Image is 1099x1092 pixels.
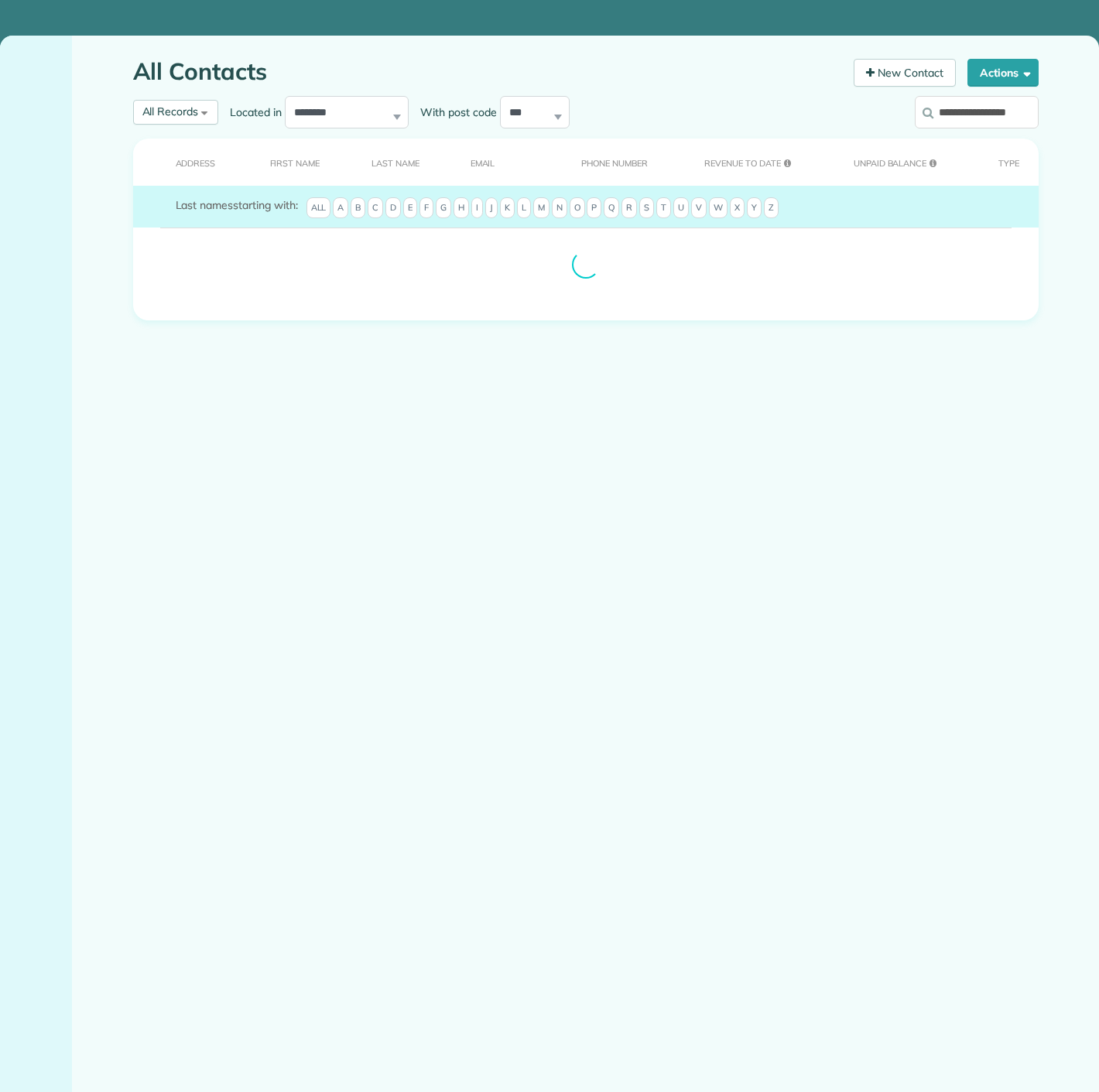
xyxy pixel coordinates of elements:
[351,197,365,219] span: B
[133,139,246,186] th: Address
[306,197,331,219] span: All
[709,197,728,219] span: W
[830,139,974,186] th: Unpaid Balance
[454,197,469,219] span: H
[403,197,417,219] span: E
[967,59,1039,87] button: Actions
[747,197,762,219] span: Y
[621,197,637,219] span: R
[333,197,348,219] span: A
[673,197,689,219] span: U
[385,197,401,219] span: D
[764,197,779,219] span: Z
[218,104,285,120] label: Located in
[447,139,558,186] th: Email
[176,198,234,212] span: Last names
[533,197,549,219] span: M
[517,197,531,219] span: L
[485,197,498,219] span: J
[570,197,585,219] span: O
[691,197,707,219] span: V
[246,139,348,186] th: First Name
[604,197,619,219] span: Q
[639,197,654,219] span: S
[176,197,298,213] label: starting with:
[436,197,451,219] span: G
[656,197,671,219] span: T
[730,197,745,219] span: X
[552,197,567,219] span: N
[419,197,433,219] span: F
[142,104,199,118] span: All Records
[368,197,383,219] span: C
[974,139,1038,186] th: Type
[133,59,843,84] h1: All Contacts
[557,139,680,186] th: Phone number
[500,197,515,219] span: K
[680,139,830,186] th: Revenue to Date
[587,197,601,219] span: P
[854,59,956,87] a: New Contact
[348,139,447,186] th: Last Name
[471,197,483,219] span: I
[409,104,500,120] label: With post code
